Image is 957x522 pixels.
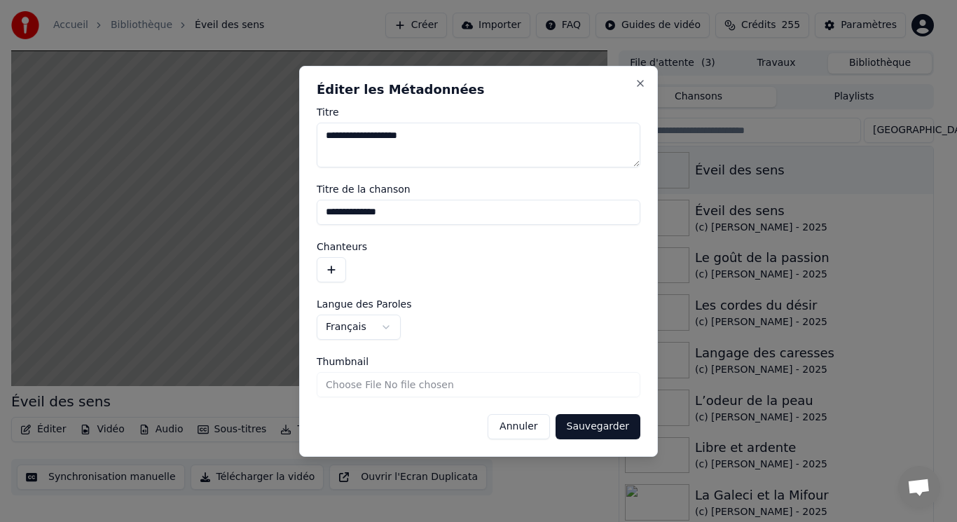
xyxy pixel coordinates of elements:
[317,357,369,366] span: Thumbnail
[317,83,640,96] h2: Éditer les Métadonnées
[317,184,640,194] label: Titre de la chanson
[317,242,640,252] label: Chanteurs
[317,299,412,309] span: Langue des Paroles
[556,414,640,439] button: Sauvegarder
[317,107,640,117] label: Titre
[488,414,549,439] button: Annuler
